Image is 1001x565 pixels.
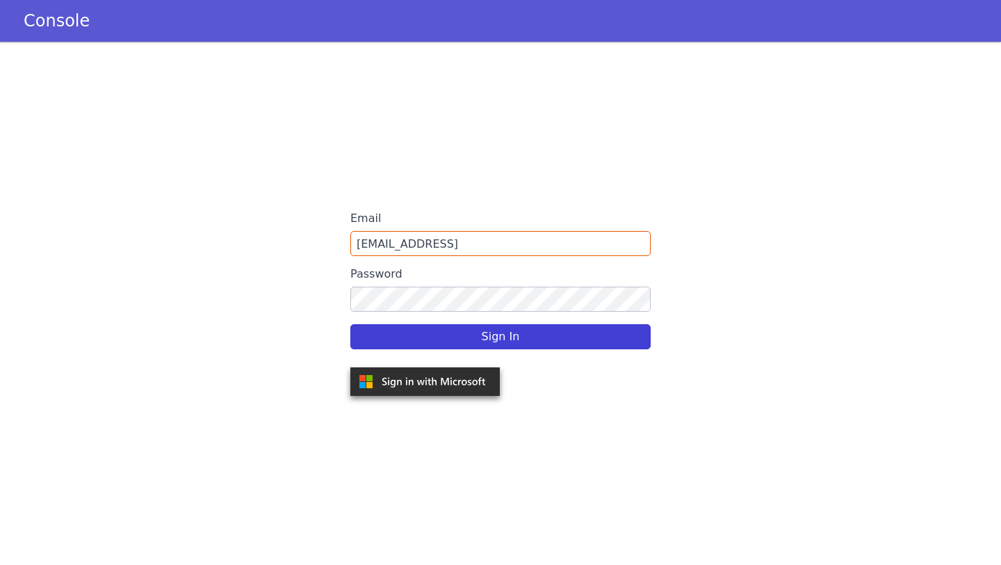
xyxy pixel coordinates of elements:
label: Email [350,206,651,231]
img: azure.svg [350,367,500,396]
label: Password [350,262,651,287]
button: Sign In [350,324,651,349]
input: Email [350,231,651,256]
a: Console [7,11,106,31]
